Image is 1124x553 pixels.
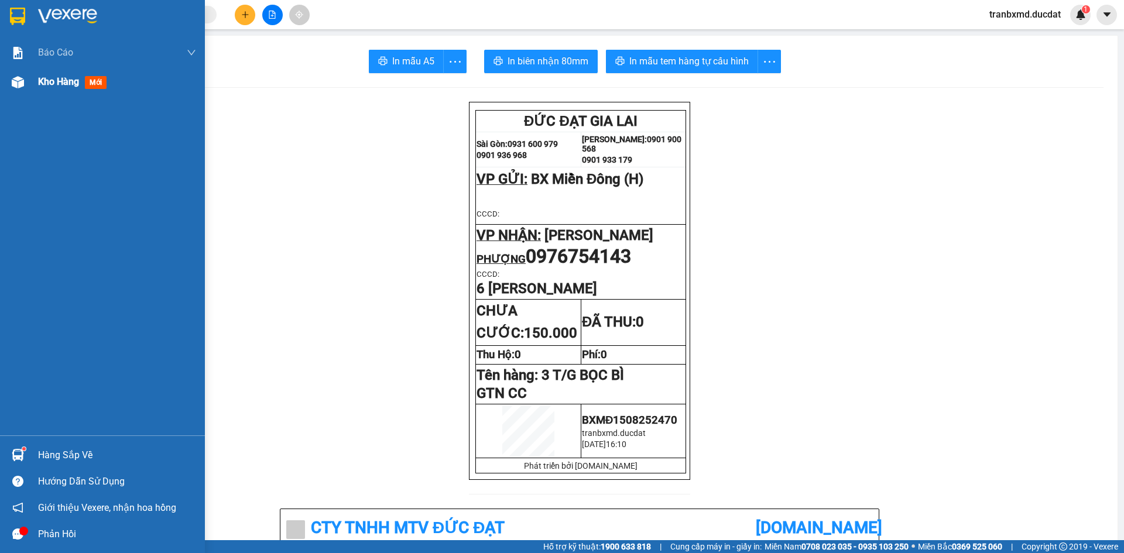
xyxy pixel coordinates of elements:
[477,139,508,149] strong: Sài Gòn:
[12,76,24,88] img: warehouse-icon
[477,367,624,383] span: Tên hàng:
[582,135,681,153] strong: 0901 900 568
[477,348,521,361] strong: Thu Hộ:
[531,171,643,187] span: BX Miền Đông (H)
[543,540,651,553] span: Hỗ trợ kỹ thuật:
[508,54,588,68] span: In biên nhận 80mm
[477,227,541,243] span: VP NHẬN:
[1096,5,1117,25] button: caret-down
[801,542,909,551] strong: 0708 023 035 - 0935 103 250
[295,11,303,19] span: aim
[38,45,73,60] span: Báo cáo
[1082,5,1090,13] sup: 1
[660,540,662,553] span: |
[12,502,23,513] span: notification
[38,500,176,515] span: Giới thiệu Vexere, nhận hoa hồng
[911,544,915,549] span: ⚪️
[582,155,632,164] strong: 0901 933 179
[444,54,466,69] span: more
[289,5,310,25] button: aim
[476,458,686,473] td: Phát triển bởi [DOMAIN_NAME]
[10,8,25,25] img: logo-vxr
[241,11,249,19] span: plus
[606,439,626,449] span: 16:10
[38,525,196,543] div: Phản hồi
[526,245,631,267] span: 0976754143
[369,50,444,73] button: printerIn mẫu A5
[629,54,749,68] span: In mẫu tem hàng tự cấu hình
[187,48,196,57] span: down
[268,11,276,19] span: file-add
[477,253,526,266] span: PHƯỢNG
[615,56,625,67] span: printer
[12,47,24,59] img: solution-icon
[38,446,196,464] div: Hàng sắp về
[756,518,882,537] b: [DOMAIN_NAME]
[636,314,644,330] span: 0
[670,540,762,553] span: Cung cấp máy in - giấy in:
[758,50,781,73] button: more
[582,439,606,449] span: [DATE]
[542,367,624,383] span: 3 T/G BỌC BÌ
[484,50,598,73] button: printerIn biên nhận 80mm
[12,449,24,461] img: warehouse-icon
[582,135,647,144] strong: [PERSON_NAME]:
[38,76,79,87] span: Kho hàng
[606,50,758,73] button: printerIn mẫu tem hàng tự cấu hình
[524,113,638,129] span: ĐỨC ĐẠT GIA LAI
[582,314,644,330] strong: ĐÃ THU:
[12,476,23,487] span: question-circle
[1059,542,1067,551] span: copyright
[952,542,1002,551] strong: 0369 525 060
[477,171,527,187] span: VP GỬI:
[477,280,597,297] span: 6 [PERSON_NAME]
[311,518,505,537] b: CTy TNHH MTV ĐỨC ĐẠT
[582,348,607,361] strong: Phí:
[515,348,521,361] span: 0
[508,139,558,149] strong: 0931 600 979
[758,54,780,69] span: more
[524,325,577,341] span: 150.000
[235,5,255,25] button: plus
[12,528,23,540] span: message
[477,150,527,160] strong: 0901 936 968
[582,428,646,438] span: tranbxmd.ducdat
[544,227,653,243] span: [PERSON_NAME]
[443,50,467,73] button: more
[601,542,651,551] strong: 1900 633 818
[765,540,909,553] span: Miền Nam
[1011,540,1013,553] span: |
[262,5,283,25] button: file-add
[22,447,26,451] sup: 1
[477,303,577,341] strong: CHƯA CƯỚC:
[477,209,499,218] span: CCCD:
[1084,5,1088,13] span: 1
[494,56,503,67] span: printer
[1102,9,1112,20] span: caret-down
[918,540,1002,553] span: Miền Bắc
[38,473,196,490] div: Hướng dẫn sử dụng
[477,270,499,279] span: CCCD:
[601,348,607,361] span: 0
[1075,9,1086,20] img: icon-new-feature
[378,56,388,67] span: printer
[477,385,527,401] span: GTN CC
[980,7,1070,22] span: tranbxmd.ducdat
[392,54,434,68] span: In mẫu A5
[85,76,107,89] span: mới
[582,414,677,427] span: BXMĐ1508252470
